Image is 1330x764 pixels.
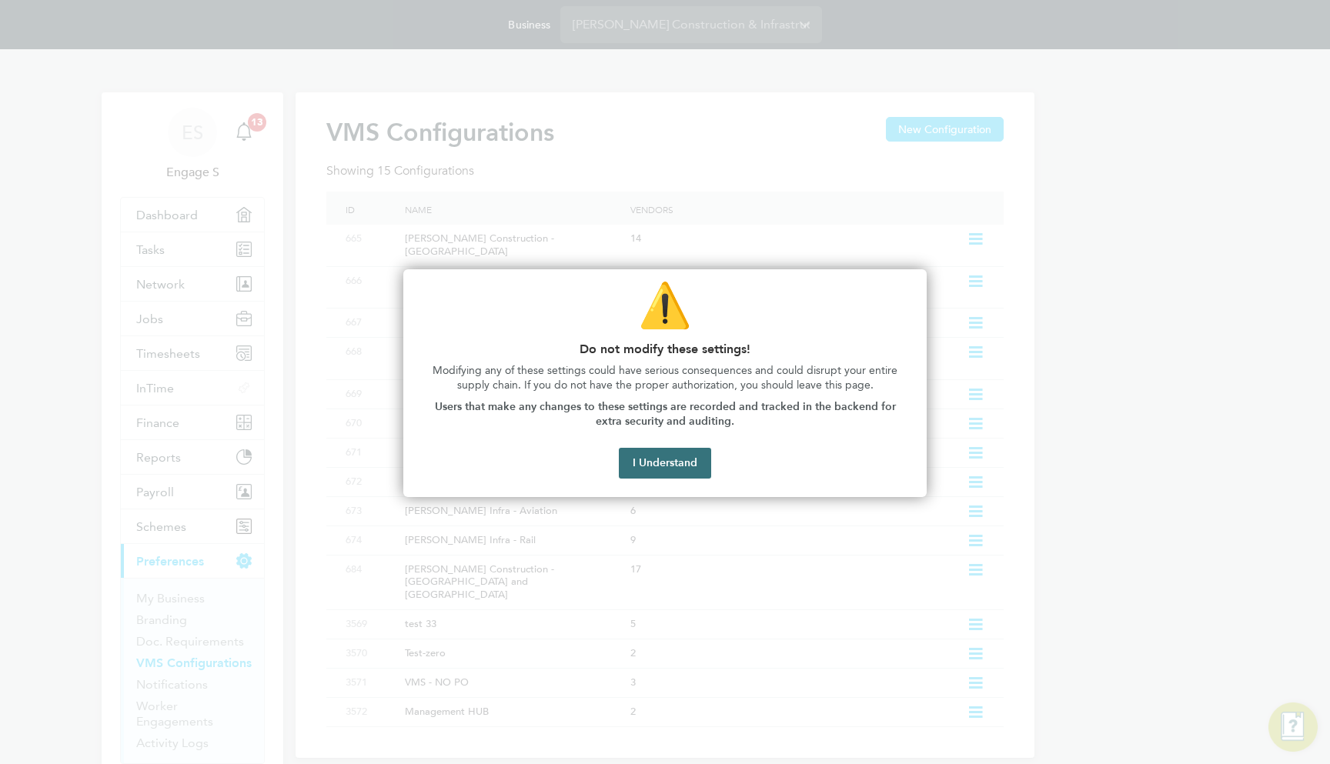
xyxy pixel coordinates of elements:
strong: Users that make any changes to these settings are recorded and tracked in the backend for extra s... [435,400,899,429]
button: I Understand [619,448,711,479]
p: Do not modify these settings! [422,342,908,356]
div: Do not modify these settings! [403,269,927,497]
p: Modifying any of these settings could have serious consequences and could disrupt your entire sup... [422,363,908,393]
p: ⚠️ [422,275,908,335]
